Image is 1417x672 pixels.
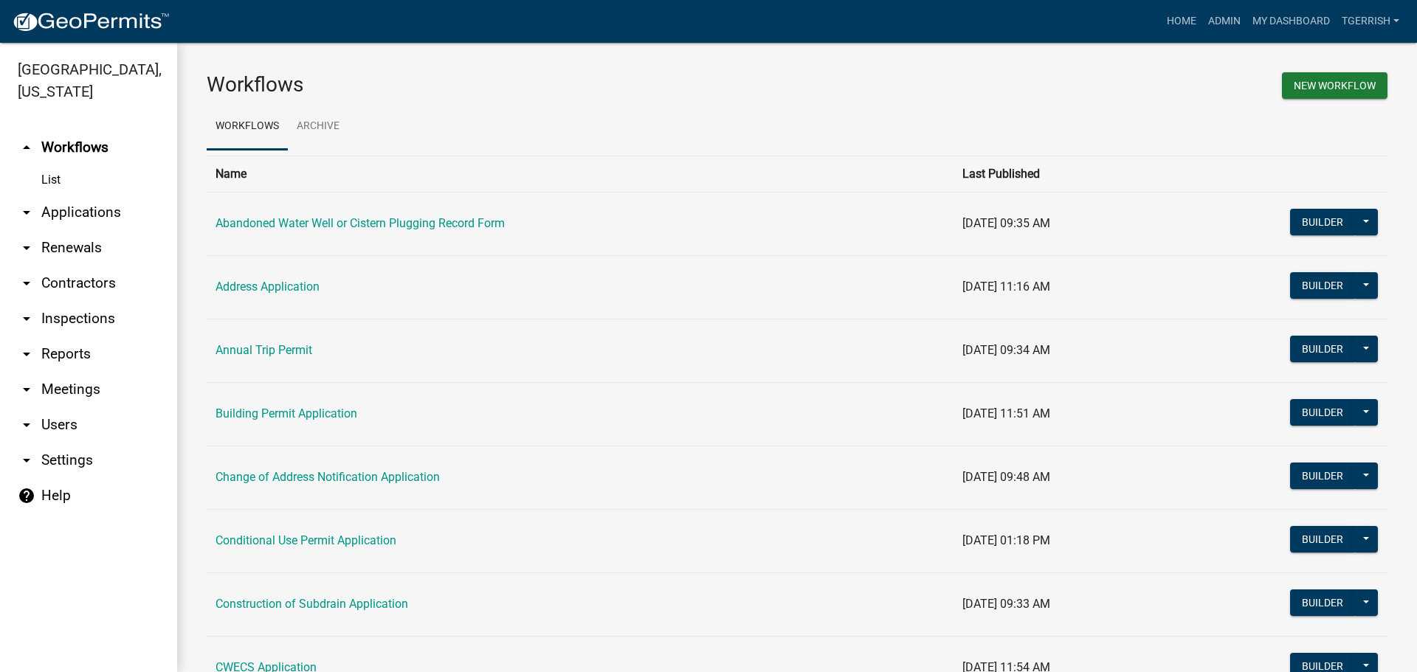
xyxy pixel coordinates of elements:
[962,406,1050,420] span: [DATE] 11:51 AM
[216,406,357,420] a: Building Permit Application
[207,103,288,150] a: Workflows
[1202,7,1247,35] a: Admin
[216,597,408,611] a: Construction of Subdrain Application
[216,470,440,484] a: Change of Address Notification Application
[18,345,35,363] i: arrow_drop_down
[962,470,1050,484] span: [DATE] 09:48 AM
[1336,7,1405,35] a: TGERRISH
[1290,589,1355,616] button: Builder
[962,343,1050,357] span: [DATE] 09:34 AM
[1290,272,1355,299] button: Builder
[216,533,396,547] a: Conditional Use Permit Application
[1290,209,1355,235] button: Builder
[18,487,35,505] i: help
[962,280,1050,294] span: [DATE] 11:16 AM
[207,72,786,97] h3: Workflows
[962,533,1050,547] span: [DATE] 01:18 PM
[1290,526,1355,553] button: Builder
[18,416,35,434] i: arrow_drop_down
[962,216,1050,230] span: [DATE] 09:35 AM
[207,156,954,192] th: Name
[18,310,35,328] i: arrow_drop_down
[1290,336,1355,362] button: Builder
[216,216,505,230] a: Abandoned Water Well or Cistern Plugging Record Form
[18,451,35,469] i: arrow_drop_down
[1161,7,1202,35] a: Home
[216,343,312,357] a: Annual Trip Permit
[1247,7,1336,35] a: My Dashboard
[1282,72,1387,99] button: New Workflow
[18,139,35,156] i: arrow_drop_up
[954,156,1169,192] th: Last Published
[1290,399,1355,426] button: Builder
[18,381,35,398] i: arrow_drop_down
[18,239,35,257] i: arrow_drop_down
[18,204,35,221] i: arrow_drop_down
[288,103,348,150] a: Archive
[216,280,320,294] a: Address Application
[1290,463,1355,489] button: Builder
[962,597,1050,611] span: [DATE] 09:33 AM
[18,274,35,292] i: arrow_drop_down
